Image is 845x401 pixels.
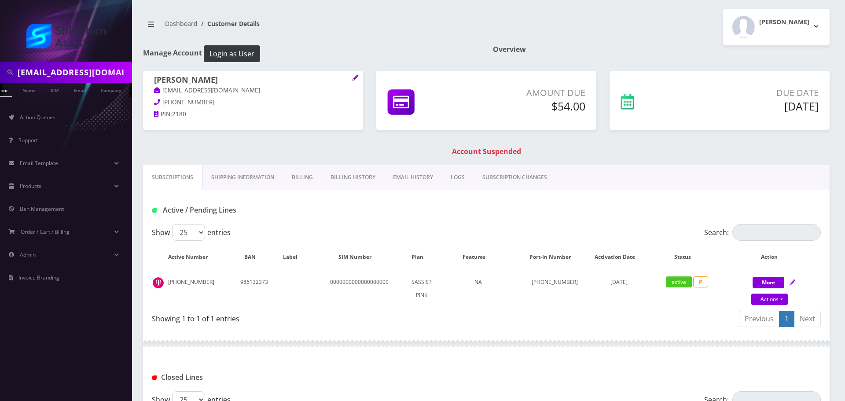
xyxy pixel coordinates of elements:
p: Amount Due [475,86,585,99]
span: Products [20,182,41,190]
th: Port-In Number: activate to sort column ascending [518,244,590,270]
th: Plan: activate to sort column ascending [406,244,438,270]
th: Activation Date: activate to sort column ascending [591,244,647,270]
span: Support [18,136,38,144]
img: Closed Lines [152,375,157,380]
span: Email Template [20,159,58,167]
a: Dashboard [165,19,198,28]
h5: [DATE] [691,99,819,113]
label: Show entries [152,224,231,241]
a: Actions [751,294,788,305]
img: Shluchim Assist [26,24,106,48]
span: [PHONE_NUMBER] [162,98,214,106]
span: Admin [20,251,36,258]
img: Active / Pending Lines [152,208,157,213]
button: [PERSON_NAME] [723,9,830,45]
button: More [753,277,784,288]
p: Due Date [691,86,819,99]
a: Previous [739,311,779,327]
td: 0000000000000000000 [314,271,405,306]
a: SIM [46,83,63,96]
td: NA [439,271,518,306]
td: [PHONE_NUMBER] [518,271,590,306]
h1: Overview [493,45,830,54]
h2: [PERSON_NAME] [759,18,809,26]
th: SIM Number: activate to sort column ascending [314,244,405,270]
a: Email [69,83,90,96]
div: Showing 1 to 1 of 1 entries [152,310,480,324]
th: Label: activate to sort column ascending [277,244,313,270]
a: [EMAIL_ADDRESS][DOMAIN_NAME] [154,86,260,95]
a: Login as User [202,48,260,58]
span: active [666,276,692,287]
nav: breadcrumb [143,15,480,40]
a: Billing [283,165,322,190]
a: EMAIL HISTORY [384,165,442,190]
td: SASSIST PINK [406,271,438,306]
a: Company [96,83,126,96]
td: [PHONE_NUMBER] [153,271,232,306]
span: [DATE] [610,278,628,286]
h5: $54.00 [475,99,585,113]
th: BAN: activate to sort column ascending [233,244,276,270]
span: Ban Management [20,205,64,213]
a: LOGS [442,165,474,190]
img: t_img.png [153,277,164,288]
a: Subscriptions [143,165,202,190]
h1: Closed Lines [152,373,366,382]
input: Search: [732,224,821,241]
input: Search in Company [18,64,130,81]
a: PIN: [154,110,172,119]
span: 2180 [172,110,186,118]
h1: Account Suspended [145,147,827,156]
span: Invoice Branding [18,274,59,281]
th: Action: activate to sort column ascending [727,244,820,270]
li: Customer Details [198,19,260,28]
a: SUBSCRIPTION CHANGES [474,165,556,190]
span: Order / Cart / Billing [21,228,70,235]
a: Shipping Information [202,165,283,190]
h1: Active / Pending Lines [152,206,366,214]
label: Search: [704,224,821,241]
select: Showentries [172,224,205,241]
th: Active Number: activate to sort column ascending [153,244,232,270]
a: Next [794,311,821,327]
th: Features: activate to sort column ascending [439,244,518,270]
a: Billing History [322,165,384,190]
button: Login as User [204,45,260,62]
span: Action Queues [20,114,55,121]
h1: Manage Account [143,45,480,62]
h1: [PERSON_NAME] [154,75,352,86]
span: P [693,276,708,287]
td: 986132373 [233,271,276,306]
th: Status: activate to sort column ascending [648,244,727,270]
a: 1 [779,311,794,327]
a: Name [18,83,40,96]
